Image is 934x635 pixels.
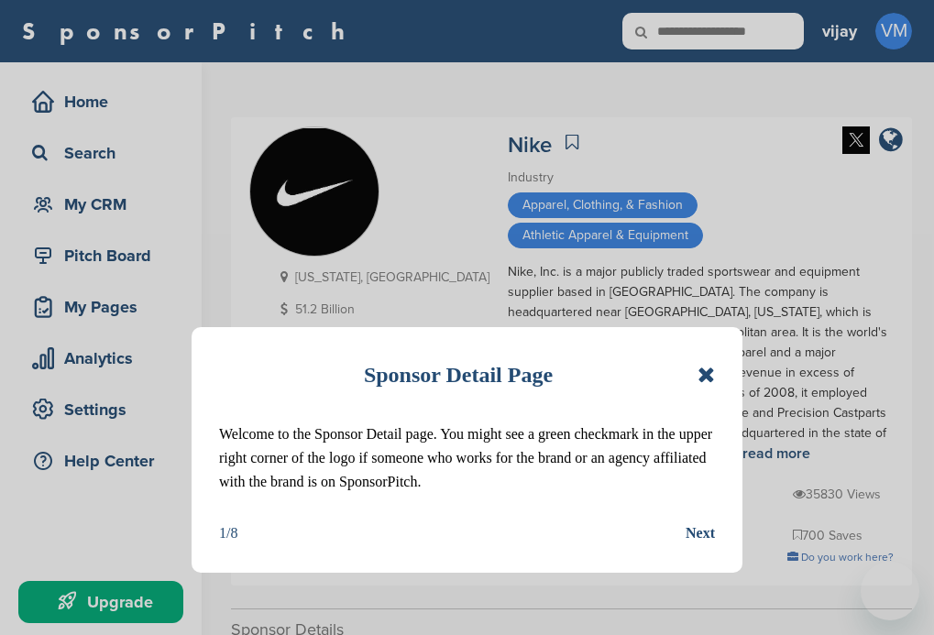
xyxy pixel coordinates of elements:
h1: Sponsor Detail Page [364,355,553,395]
button: Next [686,521,715,545]
div: 1/8 [219,521,237,545]
p: Welcome to the Sponsor Detail page. You might see a green checkmark in the upper right corner of ... [219,422,715,494]
iframe: Button to launch messaging window [861,562,919,620]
